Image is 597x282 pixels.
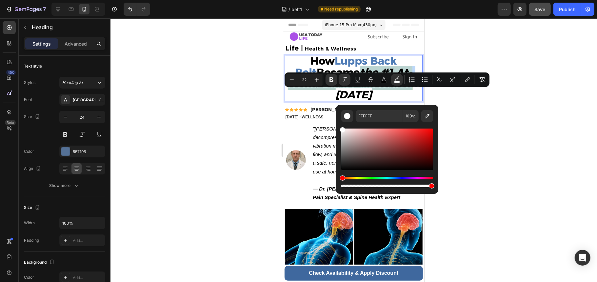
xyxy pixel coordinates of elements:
[553,3,581,16] button: Publish
[24,203,41,212] div: Size
[32,40,51,47] p: Settings
[73,149,104,155] div: 557196
[24,258,56,267] div: Background
[32,23,103,31] p: Heading
[24,164,42,173] div: Align
[289,6,290,13] span: /
[529,3,551,16] button: Save
[412,113,416,120] span: %
[24,180,105,191] button: Show more
[124,3,150,16] div: Undo/Redo
[356,110,403,122] input: E.g FFFFFF
[24,63,42,69] div: Text style
[62,80,84,86] span: Heading 2*
[73,275,104,281] div: Add...
[3,3,49,16] button: 7
[24,80,35,86] div: Styles
[285,72,489,87] div: Editor contextual toolbar
[24,220,35,226] div: Width
[24,274,34,280] div: Color
[6,70,16,75] div: 450
[43,5,46,13] p: 7
[5,120,16,125] div: Beta
[24,97,32,103] div: Font
[60,217,105,229] input: Auto
[73,97,104,103] div: [GEOGRAPHIC_DATA]
[292,6,302,13] span: belt1
[283,18,424,282] iframe: Design area
[341,177,433,179] div: Hue
[73,238,104,244] div: Add...
[50,182,80,189] div: Show more
[26,252,115,257] strong: Check Availability & Apply Discount
[24,237,39,243] div: Padding
[24,112,41,121] div: Size
[575,250,590,266] div: Open Intercom Messenger
[559,6,575,13] div: Publish
[24,149,34,154] div: Color
[59,77,105,89] button: Heading 2*
[1,248,140,262] a: Check Availability & Apply Discount
[325,6,358,12] span: Need republishing
[65,40,87,47] p: Advanced
[535,7,546,12] span: Save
